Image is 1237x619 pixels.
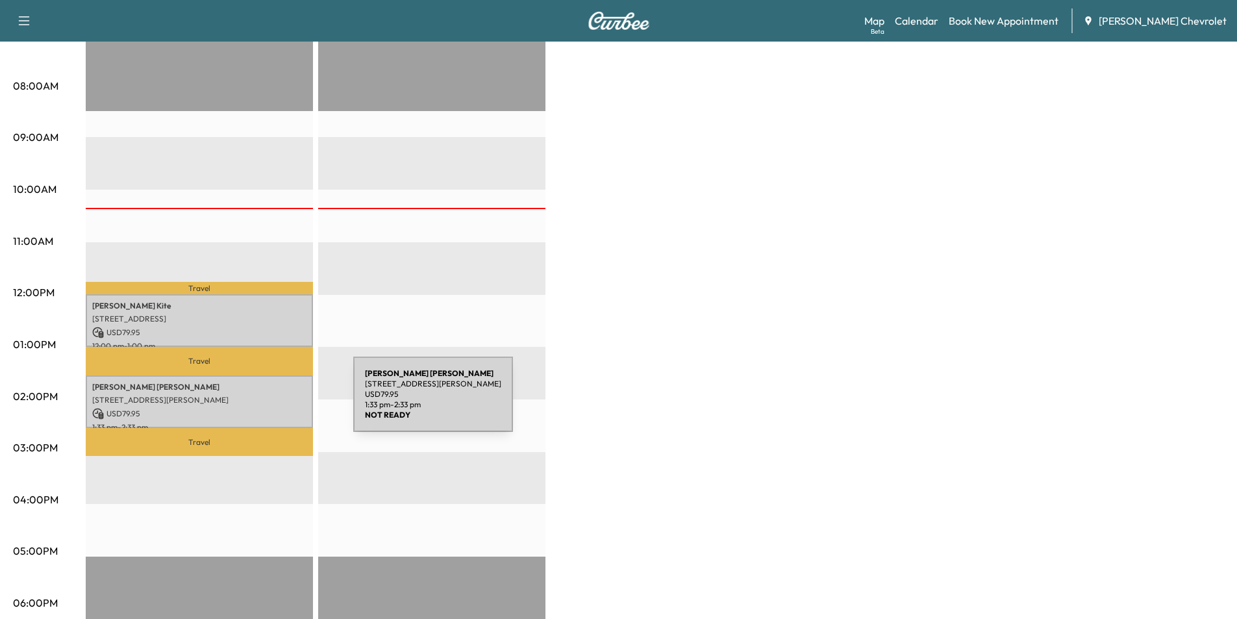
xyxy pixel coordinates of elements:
p: [STREET_ADDRESS] [92,314,306,324]
p: [PERSON_NAME] [PERSON_NAME] [92,382,306,392]
p: Travel [86,347,313,375]
a: MapBeta [864,13,884,29]
p: 01:00PM [13,336,56,352]
p: 02:00PM [13,388,58,404]
p: USD 79.95 [92,327,306,338]
a: Book New Appointment [949,13,1058,29]
p: 04:00PM [13,492,58,507]
p: 03:00PM [13,440,58,455]
div: Beta [871,27,884,36]
p: [STREET_ADDRESS][PERSON_NAME] [92,395,306,405]
p: Travel [86,428,313,456]
p: 12:00 pm - 1:00 pm [92,341,306,351]
p: 06:00PM [13,595,58,611]
img: Curbee Logo [588,12,650,30]
p: 05:00PM [13,543,58,559]
span: [PERSON_NAME] Chevrolet [1099,13,1227,29]
p: 11:00AM [13,233,53,249]
p: 08:00AM [13,78,58,94]
a: Calendar [895,13,938,29]
p: 09:00AM [13,129,58,145]
p: [PERSON_NAME] Kite [92,301,306,311]
p: 12:00PM [13,284,55,300]
p: 10:00AM [13,181,56,197]
p: 1:33 pm - 2:33 pm [92,422,306,433]
p: Travel [86,282,313,294]
p: USD 79.95 [92,408,306,420]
